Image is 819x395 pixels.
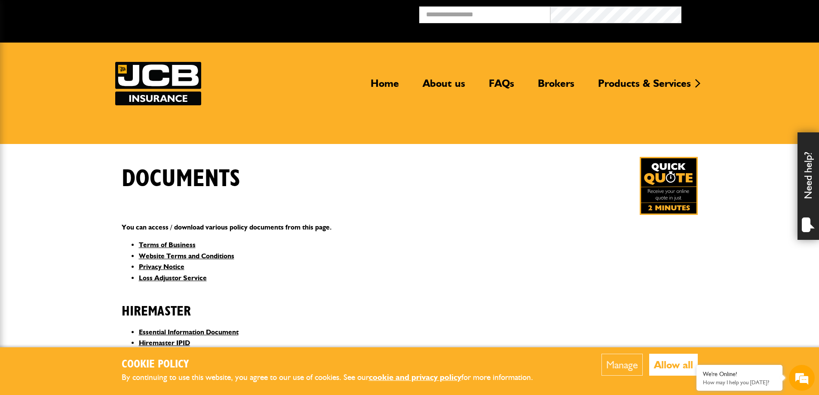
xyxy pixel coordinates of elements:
h2: Hiremaster [122,290,698,319]
a: Essential Information Document [139,328,239,336]
p: By continuing to use this website, you agree to our use of cookies. See our for more information. [122,371,547,384]
a: Get your insurance quote in just 2-minutes [640,157,698,215]
a: cookie and privacy policy [369,372,461,382]
h1: Documents [122,165,240,193]
a: JCB Insurance Services [115,62,201,105]
a: About us [416,77,472,97]
button: Broker Login [681,6,813,20]
button: Manage [601,354,643,376]
div: Need help? [798,132,819,240]
p: How may I help you today? [703,379,776,386]
a: Home [364,77,405,97]
a: Brokers [531,77,581,97]
img: Quick Quote [640,157,698,215]
div: We're Online! [703,371,776,378]
img: JCB Insurance Services logo [115,62,201,105]
a: Privacy Notice [139,263,184,271]
a: Hiremaster IPID [139,339,190,347]
a: FAQs [482,77,521,97]
p: You can access / download various policy documents from this page. [122,222,698,233]
a: Products & Services [592,77,697,97]
a: Website Terms and Conditions [139,252,234,260]
h2: Cookie Policy [122,358,547,371]
a: Terms of Business [139,241,196,249]
button: Allow all [649,354,698,376]
a: Loss Adjustor Service [139,274,207,282]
